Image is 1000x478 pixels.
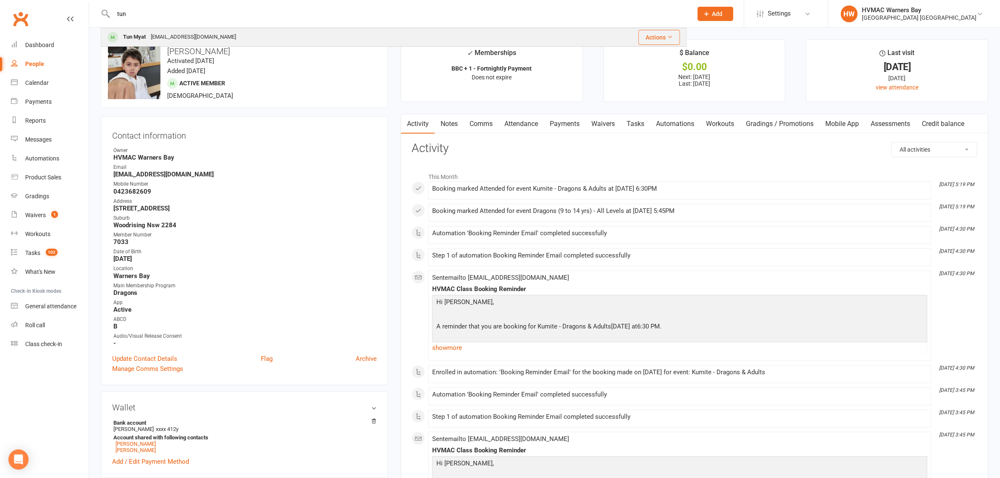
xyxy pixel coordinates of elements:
h3: [PERSON_NAME] [108,47,381,56]
a: Reports [11,111,89,130]
i: [DATE] 5:19 PM [939,204,974,210]
strong: 0423682609 [113,188,377,195]
strong: [DATE] [113,255,377,263]
span: Active member [179,80,225,87]
a: Tasks 102 [11,244,89,263]
a: Add / Edit Payment Method [112,457,189,467]
a: General attendance kiosk mode [11,297,89,316]
i: [DATE] 4:30 PM [939,271,974,276]
i: [DATE] 4:30 PM [939,365,974,371]
i: [DATE] 3:45 PM [939,432,974,438]
h3: Activity [412,142,977,155]
a: Workouts [11,225,89,244]
div: Automation 'Booking Reminder Email' completed successfully [432,230,927,237]
a: view attendance [876,84,919,91]
i: [DATE] 4:30 PM [939,248,974,254]
strong: Warners Bay [113,272,377,280]
div: People [25,60,44,67]
div: Open Intercom Messenger [8,449,29,470]
button: Actions [638,30,680,45]
a: Flag [261,354,273,364]
span: [DEMOGRAPHIC_DATA] [167,92,233,100]
div: Mobile Number [113,180,377,188]
a: Mobile App [819,114,865,134]
a: Class kiosk mode [11,335,89,354]
div: Tun Myat [121,31,148,43]
a: Notes [435,114,464,134]
span: [DATE] at [611,323,637,330]
i: [DATE] 5:19 PM [939,181,974,187]
div: Location [113,265,377,273]
div: ABCD [113,315,377,323]
div: Automations [25,155,59,162]
strong: 7033 [113,238,377,246]
strong: Active [113,306,377,313]
div: HVMAC Class Booking Reminder [432,286,927,293]
a: Activity [401,114,435,134]
div: Member Number [113,231,377,239]
div: App [113,299,377,307]
input: Search... [111,8,687,20]
a: Gradings [11,187,89,206]
div: [GEOGRAPHIC_DATA] [GEOGRAPHIC_DATA] [862,14,976,21]
div: Owner [113,147,377,155]
strong: [EMAIL_ADDRESS][DOMAIN_NAME] [113,171,377,178]
a: What's New [11,263,89,281]
div: Class check-in [25,341,62,347]
div: Tasks [25,250,40,256]
a: Tasks [621,114,650,134]
span: 1 [51,211,58,218]
div: General attendance [25,303,76,310]
div: Step 1 of automation Booking Reminder Email completed successfully [432,413,927,420]
div: Suburb [113,214,377,222]
p: A reminder that you are booking for Kumite - Dragons & Adults 6:30 PM [434,321,925,334]
strong: Bank account [113,420,373,426]
h3: Contact information [112,128,377,140]
a: Archive [356,354,377,364]
a: Payments [544,114,585,134]
div: Date of Birth [113,248,377,256]
div: What's New [25,268,55,275]
a: Workouts [700,114,740,134]
strong: BBC + 1 - Fortnightly Payment [452,65,532,72]
a: Automations [650,114,700,134]
div: Dashboard [25,42,54,48]
span: xxxx 412y [156,426,178,432]
div: Email [113,163,377,171]
div: Reports [25,117,46,124]
i: [DATE] 3:45 PM [939,410,974,415]
div: Product Sales [25,174,61,181]
span: , [493,460,494,467]
a: Waivers 1 [11,206,89,225]
a: Calendar [11,74,89,92]
i: ✓ [467,49,473,57]
div: [EMAIL_ADDRESS][DOMAIN_NAME] [148,31,239,43]
span: . [660,323,661,330]
span: 102 [46,249,58,256]
div: Booking marked Attended for event Dragons (9 to 14 yrs) - All Levels at [DATE] 5:45PM [432,207,927,215]
i: [DATE] 3:45 PM [939,387,974,393]
div: HVMAC Warners Bay [862,6,976,14]
div: HVMAC Class Booking Reminder [432,447,927,454]
h3: Wallet [112,403,377,412]
img: image1683167344.png [108,47,160,99]
a: Product Sales [11,168,89,187]
span: Settings [768,4,791,23]
div: Messages [25,136,52,143]
div: Last visit [880,47,915,63]
div: Memberships [467,47,517,63]
div: Address [113,197,377,205]
div: [DATE] [814,74,980,83]
div: $0.00 [612,63,778,71]
div: Payments [25,98,52,105]
a: Payments [11,92,89,111]
span: Does not expire [472,74,512,81]
strong: HVMAC Warners Bay [113,154,377,161]
a: Credit balance [916,114,970,134]
span: Add [712,11,723,17]
a: Assessments [865,114,916,134]
div: Workouts [25,231,50,237]
button: Add [698,7,733,21]
div: Booking marked Attended for event Kumite - Dragons & Adults at [DATE] 6:30PM [432,185,927,192]
strong: Woodrising Nsw 2284 [113,221,377,229]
